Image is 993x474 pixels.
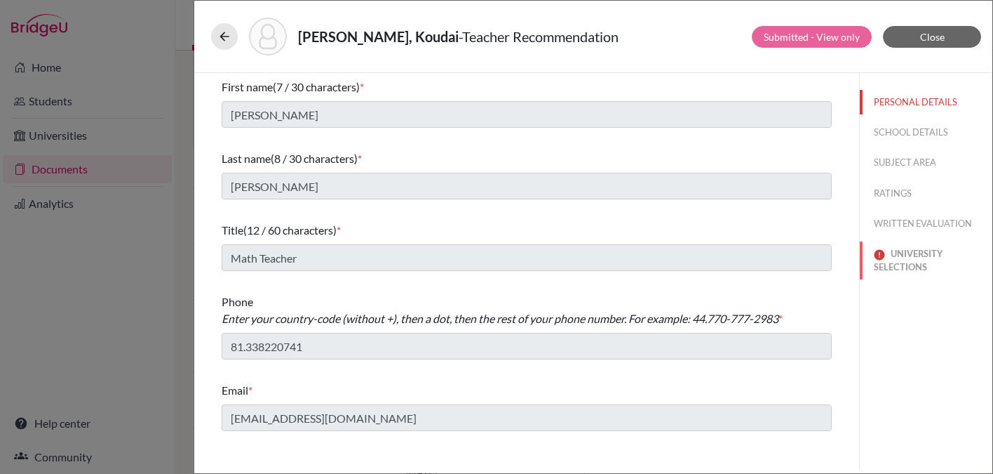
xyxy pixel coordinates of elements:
span: (7 / 30 characters) [273,80,360,93]
span: Phone [222,295,778,325]
span: Email [222,383,248,397]
span: (8 / 30 characters) [271,152,358,165]
button: SUBJECT AREA [860,150,992,175]
strong: [PERSON_NAME], Koudai [298,28,459,45]
button: RATINGS [860,181,992,206]
span: - Teacher Recommendation [459,28,619,45]
span: First name [222,80,273,93]
button: WRITTEN EVALUATION [860,211,992,236]
button: PERSONAL DETAILS [860,90,992,114]
img: error-544570611efd0a2d1de9.svg [874,249,885,261]
button: SCHOOL DETAILS [860,120,992,145]
span: (12 / 60 characters) [243,223,337,237]
button: UNIVERSITY SELECTIONS [860,242,992,279]
span: Title [222,223,243,237]
i: Enter your country-code (without +), then a dot, then the rest of your phone number. For example:... [222,312,778,325]
span: Last name [222,152,271,165]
